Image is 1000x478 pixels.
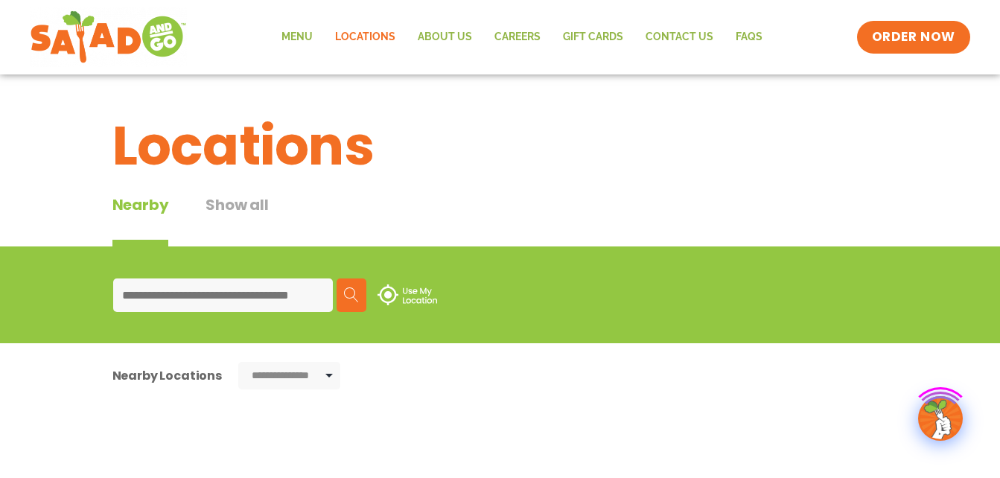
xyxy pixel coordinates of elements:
img: new-SAG-logo-768×292 [30,7,187,67]
div: Nearby Locations [112,366,222,385]
a: FAQs [724,20,774,54]
a: Locations [324,20,407,54]
div: Tabbed content [112,194,306,246]
nav: Menu [270,20,774,54]
span: ORDER NOW [872,28,955,46]
h1: Locations [112,106,888,186]
div: Nearby [112,194,169,246]
img: use-location.svg [378,284,437,305]
a: Menu [270,20,324,54]
a: About Us [407,20,483,54]
a: ORDER NOW [857,21,970,54]
a: GIFT CARDS [552,20,634,54]
button: Show all [206,194,268,246]
img: search.svg [344,287,359,302]
a: Contact Us [634,20,724,54]
a: Careers [483,20,552,54]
